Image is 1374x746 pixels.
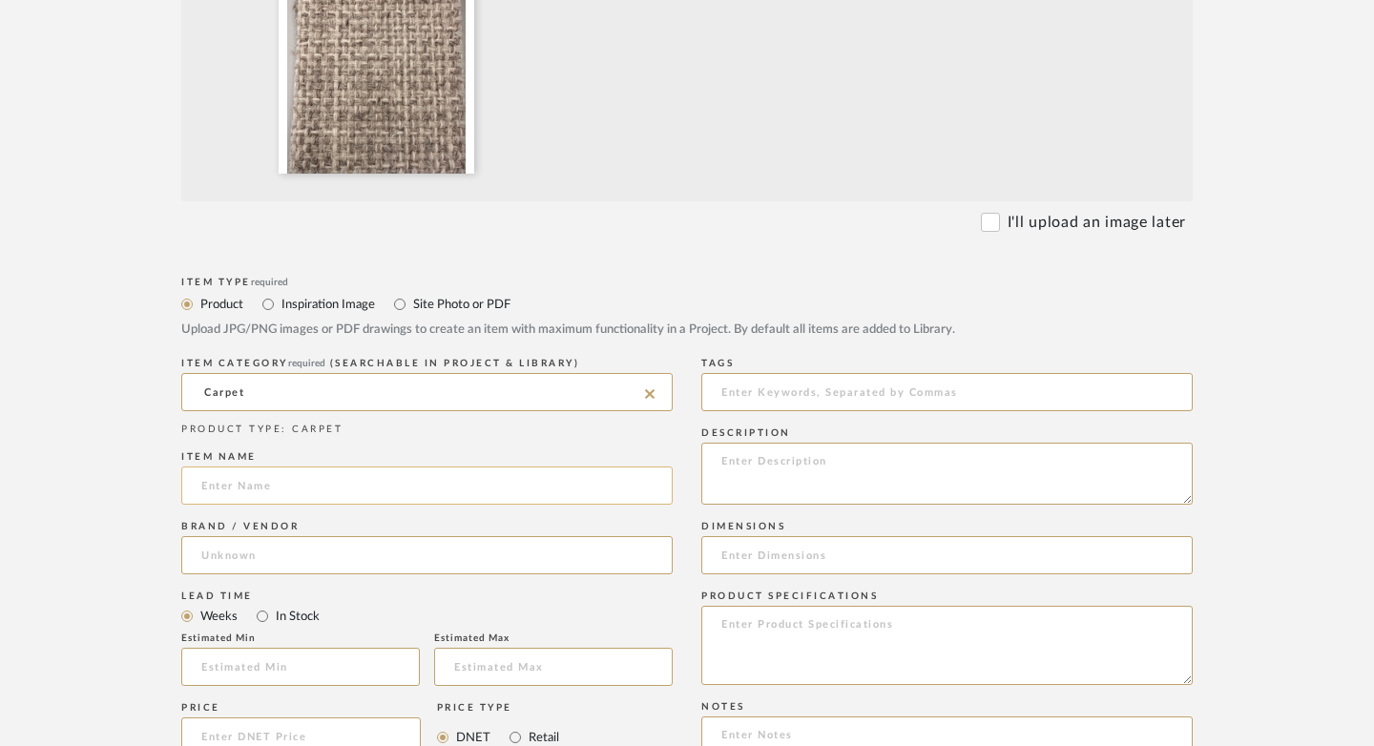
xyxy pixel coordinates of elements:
div: Brand / Vendor [181,521,673,532]
div: Tags [701,358,1193,369]
div: Item Type [181,277,1193,288]
label: In Stock [274,606,320,627]
input: Type a category to search and select [181,373,673,411]
mat-radio-group: Select item type [181,604,673,628]
div: Dimensions [701,521,1193,532]
div: Notes [701,701,1193,713]
input: Enter Keywords, Separated by Commas [701,373,1193,411]
input: Estimated Min [181,648,420,686]
div: Price Type [437,702,559,714]
div: Item name [181,451,673,463]
div: Upload JPG/PNG images or PDF drawings to create an item with maximum functionality in a Project. ... [181,321,1193,340]
div: ITEM CATEGORY [181,358,673,369]
label: Product [198,294,243,315]
span: required [251,278,288,287]
mat-radio-group: Select item type [181,292,1193,316]
div: Estimated Min [181,632,420,644]
input: Enter Dimensions [701,536,1193,574]
label: I'll upload an image later [1008,211,1186,234]
label: Weeks [198,606,238,627]
span: required [288,359,325,368]
span: : CARPET [281,425,343,434]
span: (Searchable in Project & Library) [330,359,580,368]
div: Price [181,702,421,714]
input: Unknown [181,536,673,574]
label: Site Photo or PDF [411,294,510,315]
div: PRODUCT TYPE [181,423,673,437]
div: Lead Time [181,591,673,602]
input: Enter Name [181,466,673,505]
label: Inspiration Image [280,294,375,315]
div: Estimated Max [434,632,673,644]
input: Estimated Max [434,648,673,686]
div: Description [701,427,1193,439]
div: Product Specifications [701,591,1193,602]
